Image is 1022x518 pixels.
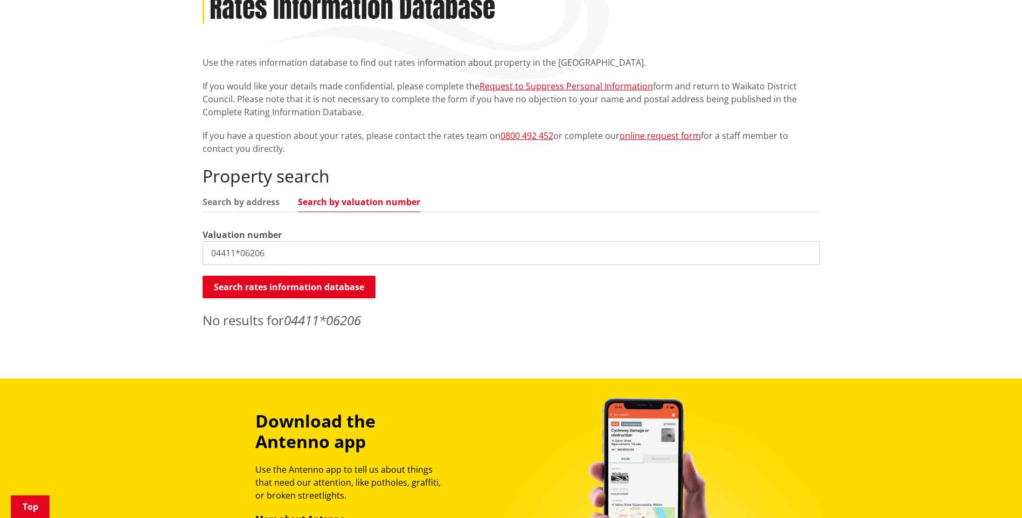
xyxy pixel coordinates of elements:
[500,130,553,142] a: 0800 492 452
[620,130,701,142] a: online request form
[972,473,1011,512] iframe: Messenger Launcher
[203,241,820,265] input: e.g. 03920/020.01A
[203,166,820,186] h2: Property search
[298,198,420,206] a: Search by valuation number
[11,495,50,518] a: Top
[255,463,450,502] p: Use the Antenno app to tell us about things that need our attention, like potholes, graffiti, or ...
[203,129,820,155] p: If you have a question about your rates, please contact the rates team on or complete our for a s...
[479,80,653,92] a: Request to Suppress Personal Information
[255,411,450,452] h3: Download the Antenno app
[203,198,280,206] a: Search by address
[203,228,282,241] label: Valuation number
[203,56,820,69] p: Use the rates information database to find out rates information about property in the [GEOGRAPHI...
[203,311,820,330] p: No results for
[284,311,361,329] em: 04411*06206
[203,276,376,298] button: Search rates information database
[203,80,820,118] p: If you would like your details made confidential, please complete the form and return to Waikato ...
